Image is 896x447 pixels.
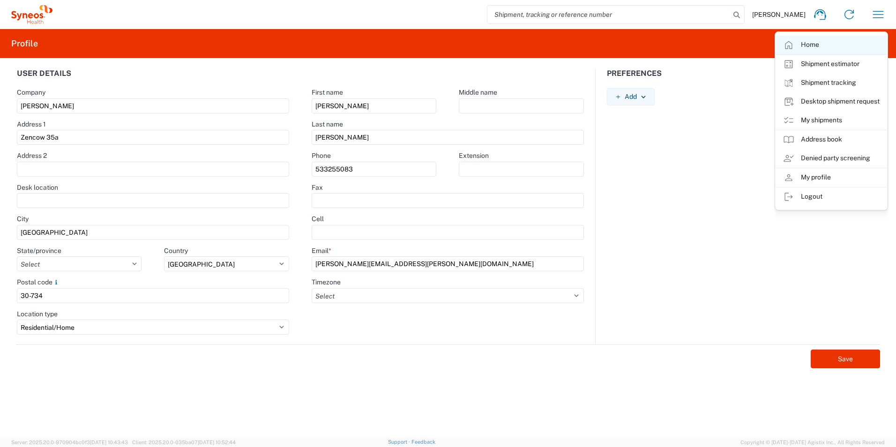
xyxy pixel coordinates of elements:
a: My profile [776,168,887,187]
label: Location type [17,310,58,318]
label: First name [312,88,343,97]
label: Middle name [459,88,497,97]
label: Timezone [312,278,341,286]
button: Add [607,88,655,105]
label: City [17,215,29,223]
label: Phone [312,151,331,160]
span: Client: 2025.20.0-035ba07 [132,440,236,445]
input: Shipment, tracking or reference number [487,6,730,23]
label: Cell [312,215,324,223]
label: Extension [459,151,489,160]
span: [DATE] 10:52:44 [198,440,236,445]
a: Logout [776,187,887,206]
label: Address 1 [17,120,46,128]
div: Preferences [596,69,891,88]
a: Address book [776,130,887,149]
a: Home [776,36,887,54]
a: My shipments [776,111,887,130]
label: Fax [312,183,323,192]
a: Desktop shipment request [776,92,887,111]
label: Last name [312,120,343,128]
label: Postal code [17,278,60,286]
span: Copyright © [DATE]-[DATE] Agistix Inc., All Rights Reserved [740,438,885,447]
label: State/province [17,246,61,255]
button: Save [811,350,880,368]
a: Shipment estimator [776,55,887,74]
label: Company [17,88,45,97]
span: [DATE] 10:43:43 [90,440,128,445]
a: Shipment tracking [776,74,887,92]
label: Country [164,246,188,255]
a: Support [388,439,411,445]
label: Desk location [17,183,58,192]
h2: Profile [11,38,38,49]
span: Server: 2025.20.0-970904bc0f3 [11,440,128,445]
label: Email [312,246,331,255]
span: [PERSON_NAME] [752,10,806,19]
a: Denied party screening [776,149,887,168]
label: Address 2 [17,151,47,160]
div: User details [6,69,301,88]
a: Feedback [411,439,435,445]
